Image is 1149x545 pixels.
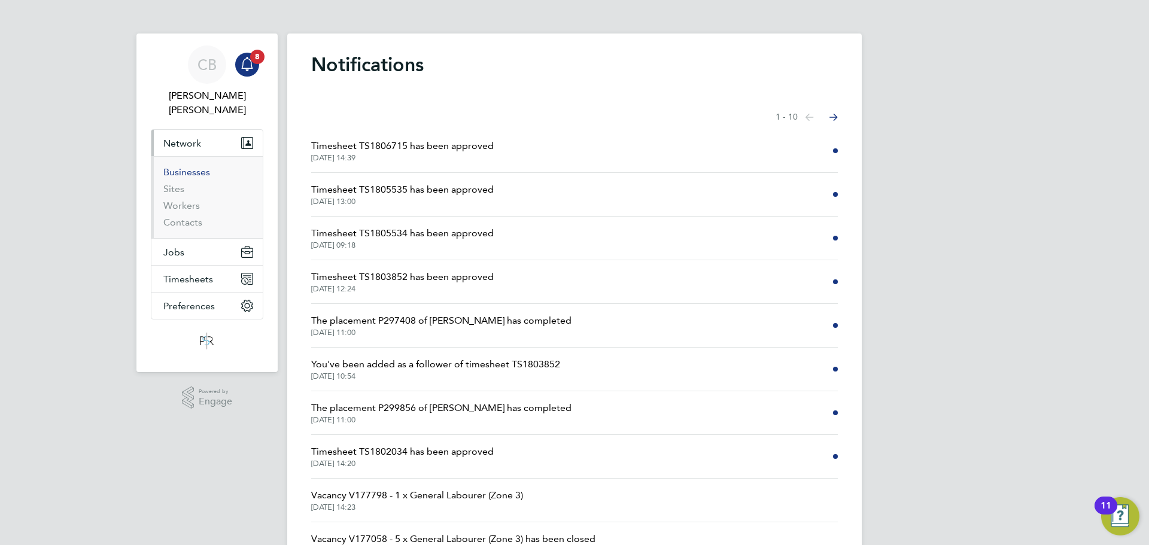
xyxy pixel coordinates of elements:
span: Vacancy V177798 - 1 x General Labourer (Zone 3) [311,488,523,503]
a: 8 [235,45,259,84]
a: Sites [163,183,184,194]
div: Network [151,156,263,238]
a: Workers [163,200,200,211]
span: Timesheet TS1806715 has been approved [311,139,494,153]
span: [DATE] 13:00 [311,197,494,206]
span: Powered by [199,386,232,397]
a: Vacancy V177798 - 1 x General Labourer (Zone 3)[DATE] 14:23 [311,488,523,512]
span: Network [163,138,201,149]
button: Jobs [151,239,263,265]
button: Network [151,130,263,156]
span: The placement P299856 of [PERSON_NAME] has completed [311,401,572,415]
span: Timesheets [163,273,213,285]
span: 1 - 10 [776,111,798,123]
a: You've been added as a follower of timesheet TS1803852[DATE] 10:54 [311,357,560,381]
span: [DATE] 10:54 [311,372,560,381]
span: Connor Bedwell [151,89,263,117]
a: Timesheet TS1803852 has been approved[DATE] 12:24 [311,270,494,294]
span: [DATE] 14:39 [311,153,494,163]
button: Open Resource Center, 11 new notifications [1101,497,1139,535]
a: Timesheet TS1806715 has been approved[DATE] 14:39 [311,139,494,163]
span: Timesheet TS1802034 has been approved [311,444,494,459]
a: Businesses [163,166,210,178]
span: Preferences [163,300,215,312]
a: Go to home page [151,331,263,351]
nav: Main navigation [136,34,278,372]
span: Jobs [163,246,184,258]
span: Timesheet TS1805534 has been approved [311,226,494,240]
span: CB [197,57,217,72]
span: You've been added as a follower of timesheet TS1803852 [311,357,560,372]
a: Powered byEngage [182,386,233,409]
a: The placement P299856 of [PERSON_NAME] has completed[DATE] 11:00 [311,401,572,425]
span: [DATE] 11:00 [311,328,572,337]
span: [DATE] 11:00 [311,415,572,425]
span: Timesheet TS1803852 has been approved [311,270,494,284]
a: The placement P297408 of [PERSON_NAME] has completed[DATE] 11:00 [311,313,572,337]
span: Timesheet TS1805535 has been approved [311,182,494,197]
a: Contacts [163,217,202,228]
button: Preferences [151,293,263,319]
span: The placement P297408 of [PERSON_NAME] has completed [311,313,572,328]
span: [DATE] 14:23 [311,503,523,512]
span: Engage [199,397,232,407]
button: Timesheets [151,266,263,292]
span: 8 [250,50,265,64]
div: 11 [1101,506,1111,521]
a: Timesheet TS1805534 has been approved[DATE] 09:18 [311,226,494,250]
nav: Select page of notifications list [776,105,838,129]
a: CB[PERSON_NAME] [PERSON_NAME] [151,45,263,117]
span: [DATE] 12:24 [311,284,494,294]
span: [DATE] 09:18 [311,240,494,250]
a: Timesheet TS1805535 has been approved[DATE] 13:00 [311,182,494,206]
img: psrsolutions-logo-retina.png [196,331,218,351]
a: Timesheet TS1802034 has been approved[DATE] 14:20 [311,444,494,468]
span: [DATE] 14:20 [311,459,494,468]
h1: Notifications [311,53,838,77]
